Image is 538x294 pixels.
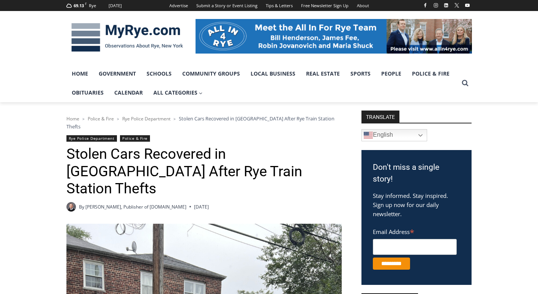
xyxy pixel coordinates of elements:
[66,115,79,122] a: Home
[431,1,440,10] a: Instagram
[153,89,203,97] span: All Categories
[89,2,96,9] div: Rye
[452,1,461,10] a: X
[122,115,170,122] a: Rye Police Department
[85,204,186,210] a: [PERSON_NAME], Publisher of [DOMAIN_NAME]
[458,76,472,90] button: View Search Form
[141,64,177,83] a: Schools
[463,1,472,10] a: YouTube
[373,224,457,238] label: Email Address
[79,203,84,210] span: By
[66,83,109,102] a: Obituaries
[66,64,458,103] nav: Primary Navigation
[373,161,460,185] h3: Don't miss a single story!
[66,115,342,130] nav: Breadcrumbs
[66,202,76,212] a: Author image
[421,1,430,10] a: Facebook
[373,191,460,218] p: Stay informed. Stay inspired. Sign up now for our daily newsletter.
[109,83,148,102] a: Calendar
[196,19,472,53] img: All in for Rye
[66,145,342,198] h1: Stolen Cars Recovered in [GEOGRAPHIC_DATA] After Rye Train Station Thefts
[148,83,208,102] a: All Categories
[442,1,451,10] a: Linkedin
[88,115,114,122] a: Police & Fire
[66,18,188,57] img: MyRye.com
[74,3,84,8] span: 69.13
[117,116,119,122] span: >
[120,135,150,142] a: Police & Fire
[301,64,345,83] a: Real Estate
[66,135,117,142] a: Rye Police Department
[109,2,122,9] div: [DATE]
[345,64,376,83] a: Sports
[194,203,209,210] time: [DATE]
[407,64,455,83] a: Police & Fire
[361,111,399,123] strong: TRANSLATE
[66,115,334,130] span: Stolen Cars Recovered in [GEOGRAPHIC_DATA] After Rye Train Station Thefts
[93,64,141,83] a: Government
[82,116,85,122] span: >
[245,64,301,83] a: Local Business
[85,2,87,6] span: F
[361,129,427,141] a: English
[177,64,245,83] a: Community Groups
[376,64,407,83] a: People
[66,64,93,83] a: Home
[364,131,373,140] img: en
[174,116,176,122] span: >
